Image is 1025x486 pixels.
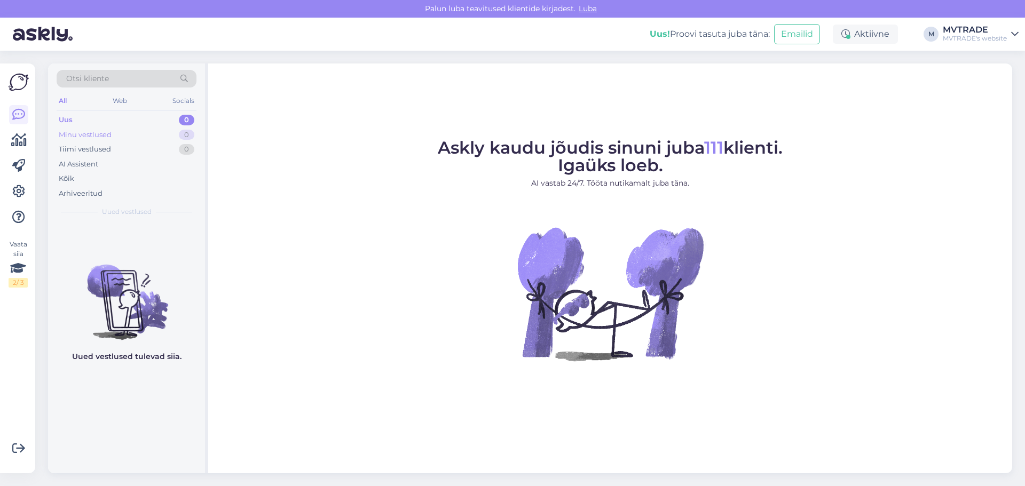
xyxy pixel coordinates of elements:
[179,144,194,155] div: 0
[833,25,898,44] div: Aktiivne
[9,278,28,288] div: 2 / 3
[59,173,74,184] div: Kõik
[57,94,69,108] div: All
[102,207,152,217] span: Uued vestlused
[943,26,1007,34] div: MVTRADE
[774,24,820,44] button: Emailid
[66,73,109,84] span: Otsi kliente
[9,240,28,288] div: Vaata siia
[179,115,194,125] div: 0
[59,188,102,199] div: Arhiveeritud
[650,28,770,41] div: Proovi tasuta juba täna:
[9,72,29,92] img: Askly Logo
[924,27,939,42] div: M
[179,130,194,140] div: 0
[59,144,111,155] div: Tiimi vestlused
[943,26,1019,43] a: MVTRADEMVTRADE's website
[59,159,98,170] div: AI Assistent
[704,137,723,158] span: 111
[72,351,182,362] p: Uued vestlused tulevad siia.
[650,29,670,39] b: Uus!
[575,4,600,13] span: Luba
[59,115,73,125] div: Uus
[111,94,129,108] div: Web
[943,34,1007,43] div: MVTRADE's website
[48,245,205,341] img: No chats
[438,137,783,176] span: Askly kaudu jõudis sinuni juba klienti. Igaüks loeb.
[438,178,783,189] p: AI vastab 24/7. Tööta nutikamalt juba täna.
[59,130,112,140] div: Minu vestlused
[170,94,196,108] div: Socials
[514,197,706,389] img: No Chat active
